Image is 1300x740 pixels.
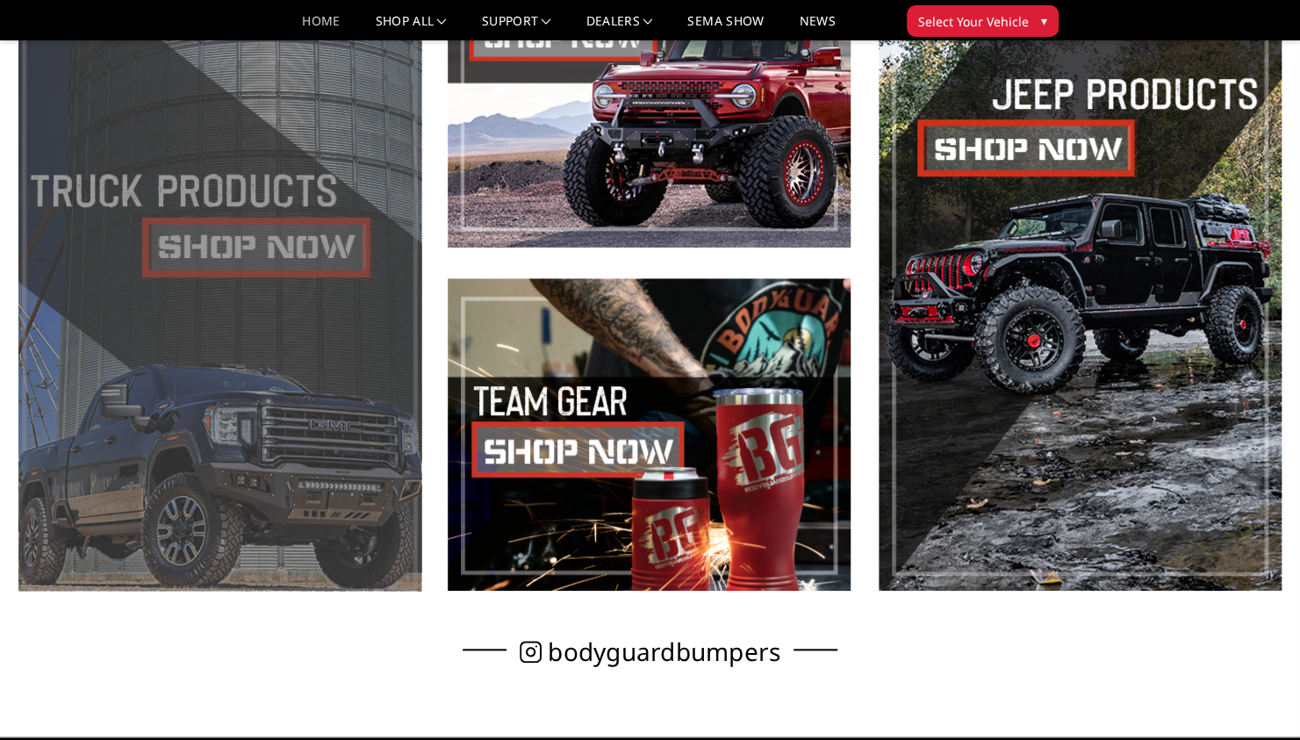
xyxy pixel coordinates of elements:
span: ▾ [1041,11,1047,30]
span: bodyguardbumpers [548,643,780,661]
span: Select Your Vehicle [918,12,1029,31]
a: shop all [376,15,447,40]
a: Home [302,15,340,40]
a: News [799,15,835,40]
a: Dealers [586,15,653,40]
a: SEMA Show [687,15,764,40]
a: Support [482,15,551,40]
button: Select Your Vehicle [907,5,1059,37]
